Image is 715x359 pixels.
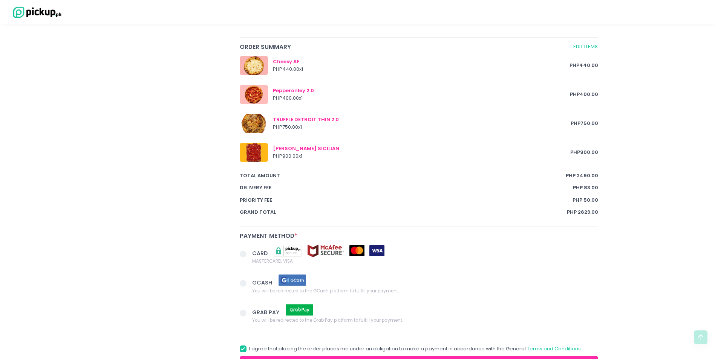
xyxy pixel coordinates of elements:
div: PHP 440.00 x 1 [273,65,570,73]
span: Priority Fee [240,196,573,204]
span: PHP 50.00 [573,196,598,204]
span: PHP 83.00 [573,184,598,192]
div: PHP 400.00 x 1 [273,94,570,102]
span: GCASH [252,279,274,286]
span: Order Summary [240,43,572,51]
a: Terms and Conditions [527,345,581,352]
img: visa [369,245,384,256]
span: total amount [240,172,566,179]
img: gcash [274,274,311,287]
span: CARD [252,249,269,257]
div: Pepperonley 2.0 [273,87,570,94]
span: GRAB PAY [252,308,281,316]
div: TRUFFLE DETROIT THIN 2.0 [273,116,571,123]
span: Grand total [240,208,567,216]
span: Delivery Fee [240,184,573,192]
span: You will be redirected to the Grab Pay platform to fulfill your payment. [252,316,403,324]
span: You will be redirected to the GCash platform to fulfill your payment. [252,287,399,294]
img: mcafee-secure [307,244,344,257]
span: PHP 400.00 [570,91,598,98]
span: PHP 900.00 [570,149,598,156]
img: logo [9,6,62,19]
div: PHP 750.00 x 1 [273,123,571,131]
img: mastercard [349,245,364,256]
span: PHP 440.00 [570,62,598,69]
span: PHP 2490.00 [566,172,598,179]
label: I agree that placing the order places me under an obligation to make a payment in accordance with... [240,345,582,353]
span: PHP 2623.00 [567,208,598,216]
div: Cheesy AF [273,58,570,65]
div: PHP 900.00 x 1 [273,152,571,160]
span: PHP 750.00 [571,120,598,127]
div: [PERSON_NAME] SICILIAN [273,145,571,152]
span: MASTERCARD, VISA [252,257,384,265]
img: pickupsecure [269,244,307,257]
div: Payment Method [240,231,599,240]
a: Edit Items [573,43,598,51]
img: grab pay [281,303,318,316]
